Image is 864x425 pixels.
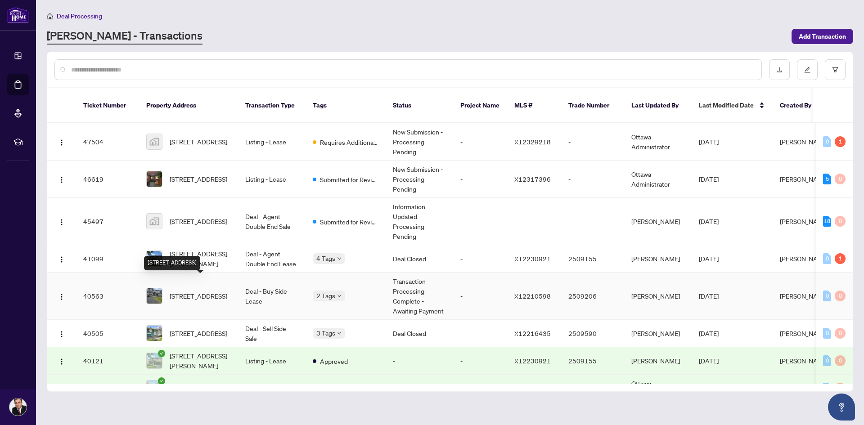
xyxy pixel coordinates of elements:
th: Property Address [139,88,238,123]
span: 3 Tags [316,328,335,338]
th: Ticket Number [76,88,139,123]
span: [STREET_ADDRESS] [170,383,227,393]
td: - [561,161,624,198]
span: down [337,331,342,336]
span: Submitted for Review [320,217,378,227]
button: Logo [54,214,69,228]
span: filter [832,67,838,73]
td: [PERSON_NAME] [624,198,692,245]
img: Logo [58,176,65,183]
img: Logo [58,293,65,300]
span: X12210598 [514,292,551,300]
button: Logo [54,353,69,368]
span: down [337,256,342,261]
span: [PERSON_NAME] [780,255,828,263]
button: filter [825,59,846,80]
th: Trade Number [561,88,624,123]
div: 0 [835,328,846,339]
th: Last Modified Date [692,88,773,123]
div: 5 [823,174,831,184]
div: 0 [823,291,831,301]
span: Add Transaction [799,29,846,44]
span: [PERSON_NAME] [780,175,828,183]
div: 1 [835,136,846,147]
td: - [453,320,507,347]
button: Open asap [828,394,855,421]
img: thumbnail-img [147,251,162,266]
span: [DATE] [699,175,719,183]
span: download [776,67,783,73]
button: Logo [54,134,69,149]
div: 18 [823,216,831,227]
td: - [561,375,624,402]
td: Deal Closed [386,320,453,347]
span: [DATE] [699,217,719,225]
span: [DATE] [699,357,719,365]
td: 40563 [76,273,139,320]
td: Listing [238,375,306,402]
img: thumbnail-img [147,353,162,368]
td: - [453,198,507,245]
td: [PERSON_NAME] [624,273,692,320]
td: 47504 [76,123,139,161]
td: [PERSON_NAME] [624,320,692,347]
img: Profile Icon [9,398,27,416]
th: MLS # [507,88,561,123]
td: 40505 [76,320,139,347]
span: X12317396 [514,175,551,183]
td: Ottawa Administrator [624,375,692,402]
span: [PERSON_NAME] [780,292,828,300]
td: Listing - Lease [238,347,306,375]
td: Deal Closed [386,245,453,273]
span: [DATE] [699,292,719,300]
th: Project Name [453,88,507,123]
td: 45497 [76,198,139,245]
span: [STREET_ADDRESS][PERSON_NAME] [170,249,231,268]
td: New Submission - Processing Pending [386,161,453,198]
span: edit [804,67,810,73]
img: logo [7,7,29,23]
button: Add Transaction [792,29,853,44]
td: [PERSON_NAME] [624,347,692,375]
div: 0 [835,291,846,301]
td: - [453,245,507,273]
td: Deal - Agent Double End Sale [238,198,306,245]
span: check-circle [158,350,165,357]
span: X12216435 [514,329,551,337]
td: Deal - Sell Side Sale [238,320,306,347]
div: 0 [835,383,846,394]
div: 0 [823,136,831,147]
div: 0 [823,328,831,339]
td: - [453,347,507,375]
td: 40121 [76,347,139,375]
td: - [386,347,453,375]
td: - [386,375,453,402]
div: 0 [823,253,831,264]
td: 41099 [76,245,139,273]
td: - [453,273,507,320]
td: [PERSON_NAME] [624,245,692,273]
span: [STREET_ADDRESS] [170,328,227,338]
div: 0 [835,355,846,366]
td: 2509155 [561,347,624,375]
td: Deal - Agent Double End Lease [238,245,306,273]
span: Deal Processing [57,12,102,20]
img: thumbnail-img [147,380,162,396]
td: New Submission - Processing Pending [386,123,453,161]
img: Logo [58,219,65,226]
span: X12230921 [514,255,551,263]
span: Submitted for Review [320,174,378,184]
td: 39380 [76,375,139,402]
span: Last Modified Date [699,100,754,110]
img: thumbnail-img [147,214,162,229]
img: thumbnail-img [147,288,162,304]
span: [STREET_ADDRESS][PERSON_NAME] [170,351,231,371]
td: - [561,198,624,245]
div: 0 [823,355,831,366]
span: [PERSON_NAME] [780,329,828,337]
span: [PERSON_NAME] [780,138,828,146]
td: 2509155 [561,245,624,273]
th: Last Updated By [624,88,692,123]
span: down [337,294,342,298]
span: Approved [320,384,348,394]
